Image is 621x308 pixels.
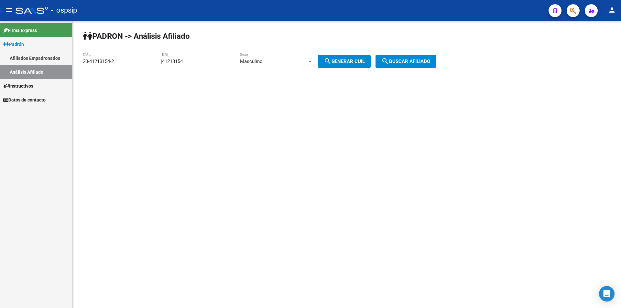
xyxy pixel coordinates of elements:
mat-icon: menu [5,6,13,14]
strong: PADRON -> Análisis Afiliado [83,32,190,41]
span: Buscar afiliado [381,58,430,64]
span: Datos de contacto [3,96,46,103]
mat-icon: search [324,57,332,65]
div: | [161,58,376,64]
button: Buscar afiliado [376,55,436,68]
span: - ospsip [51,3,77,17]
span: Firma Express [3,27,37,34]
div: Open Intercom Messenger [599,286,615,302]
mat-icon: person [608,6,616,14]
button: Generar CUIL [318,55,371,68]
span: Instructivos [3,82,33,90]
mat-icon: search [381,57,389,65]
span: Masculino [240,58,263,64]
span: Padrón [3,41,24,48]
span: Generar CUIL [324,58,365,64]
